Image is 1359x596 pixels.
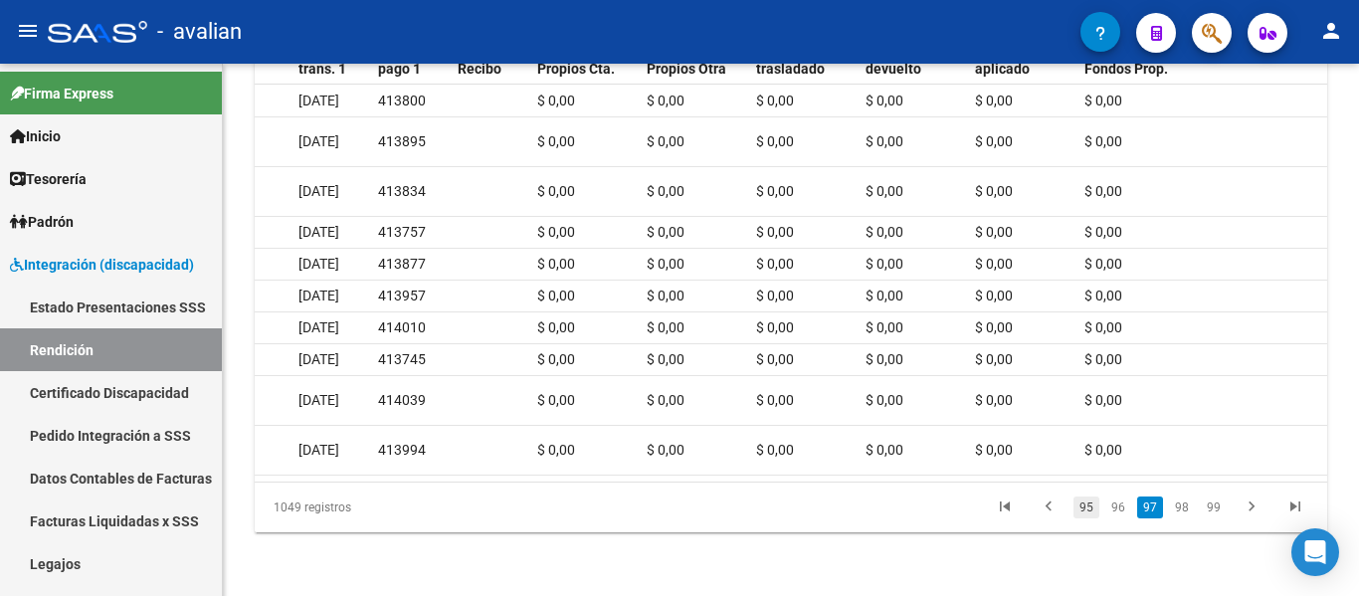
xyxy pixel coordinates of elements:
[647,319,684,335] span: $ 0,00
[537,256,575,272] span: $ 0,00
[756,351,794,367] span: $ 0,00
[1084,288,1122,303] span: $ 0,00
[298,93,339,108] span: [DATE]
[450,25,529,112] datatable-header-cell: Nro Recibo
[298,133,339,149] span: [DATE]
[1233,497,1270,518] a: go to next page
[647,93,684,108] span: $ 0,00
[378,288,426,303] span: 413957
[378,319,426,335] span: 414010
[378,183,426,199] span: 413834
[378,38,440,77] span: Orden del pago 1
[298,288,339,303] span: [DATE]
[647,288,684,303] span: $ 0,00
[647,183,684,199] span: $ 0,00
[378,133,426,149] span: 413895
[298,442,339,458] span: [DATE]
[975,351,1013,367] span: $ 0,00
[378,392,426,408] span: 414039
[866,256,903,272] span: $ 0,00
[866,319,903,335] span: $ 0,00
[298,256,339,272] span: [DATE]
[537,93,575,108] span: $ 0,00
[647,351,684,367] span: $ 0,00
[1030,497,1068,518] a: go to previous page
[370,25,450,112] datatable-header-cell: Orden del pago 1
[975,224,1013,240] span: $ 0,00
[1076,25,1186,112] datatable-header-cell: Recupero Fondos Prop.
[866,183,903,199] span: $ 0,00
[537,133,575,149] span: $ 0,00
[1166,491,1198,524] li: page 98
[756,38,825,77] span: Importe trasladado
[647,224,684,240] span: $ 0,00
[458,38,501,77] span: Nro Recibo
[378,93,426,108] span: 413800
[378,224,426,240] span: 413757
[1169,497,1195,518] a: 98
[866,392,903,408] span: $ 0,00
[298,183,339,199] span: [DATE]
[756,442,794,458] span: $ 0,00
[975,288,1013,303] span: $ 0,00
[16,19,40,43] mat-icon: menu
[529,25,639,112] datatable-header-cell: Fondos Propios Cta. Disca.
[1084,93,1122,108] span: $ 0,00
[537,183,575,199] span: $ 0,00
[748,25,858,112] datatable-header-cell: Importe trasladado
[756,224,794,240] span: $ 0,00
[1084,392,1122,408] span: $ 0,00
[1070,491,1102,524] li: page 95
[975,392,1013,408] span: $ 0,00
[537,319,575,335] span: $ 0,00
[298,224,339,240] span: [DATE]
[1084,38,1168,77] span: Recupero Fondos Prop.
[10,254,194,276] span: Integración (discapacidad)
[866,224,903,240] span: $ 0,00
[647,442,684,458] span: $ 0,00
[298,38,346,77] span: Fecha trans. 1
[1084,351,1122,367] span: $ 0,00
[756,319,794,335] span: $ 0,00
[866,351,903,367] span: $ 0,00
[1084,319,1122,335] span: $ 0,00
[647,256,684,272] span: $ 0,00
[1084,133,1122,149] span: $ 0,00
[157,10,242,54] span: - avalian
[537,351,575,367] span: $ 0,00
[756,93,794,108] span: $ 0,00
[756,133,794,149] span: $ 0,00
[756,256,794,272] span: $ 0,00
[866,442,903,458] span: $ 0,00
[1198,491,1230,524] li: page 99
[866,93,903,108] span: $ 0,00
[1084,256,1122,272] span: $ 0,00
[866,38,941,99] span: Importe devuelto Cuenta SSS
[756,288,794,303] span: $ 0,00
[986,497,1024,518] a: go to first page
[858,25,967,112] datatable-header-cell: Importe devuelto Cuenta SSS
[866,133,903,149] span: $ 0,00
[1105,497,1131,518] a: 96
[1186,25,1335,112] datatable-header-cell: Observaciones
[10,211,74,233] span: Padrón
[1137,497,1163,518] a: 97
[1291,528,1339,576] div: Open Intercom Messenger
[255,483,466,532] div: 1049 registros
[537,442,575,458] span: $ 0,00
[378,351,426,367] span: 413745
[298,319,339,335] span: [DATE]
[975,93,1013,108] span: $ 0,00
[1319,19,1343,43] mat-icon: person
[756,392,794,408] span: $ 0,00
[975,319,1013,335] span: $ 0,00
[866,288,903,303] span: $ 0,00
[10,168,87,190] span: Tesorería
[1073,497,1099,518] a: 95
[537,224,575,240] span: $ 0,00
[975,442,1013,458] span: $ 0,00
[1276,497,1314,518] a: go to last page
[1102,491,1134,524] li: page 96
[975,183,1013,199] span: $ 0,00
[378,256,426,272] span: 413877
